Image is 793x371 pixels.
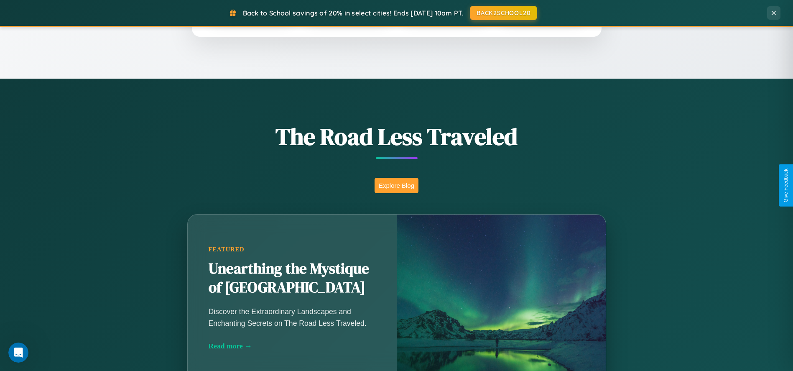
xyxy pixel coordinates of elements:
[209,246,376,253] div: Featured
[375,178,418,193] button: Explore Blog
[8,343,28,363] iframe: Intercom live chat
[146,120,648,153] h1: The Road Less Traveled
[209,342,376,351] div: Read more →
[783,169,789,202] div: Give Feedback
[209,306,376,329] p: Discover the Extraordinary Landscapes and Enchanting Secrets on The Road Less Traveled.
[470,6,537,20] button: BACK2SCHOOL20
[243,9,464,17] span: Back to School savings of 20% in select cities! Ends [DATE] 10am PT.
[209,259,376,298] h2: Unearthing the Mystique of [GEOGRAPHIC_DATA]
